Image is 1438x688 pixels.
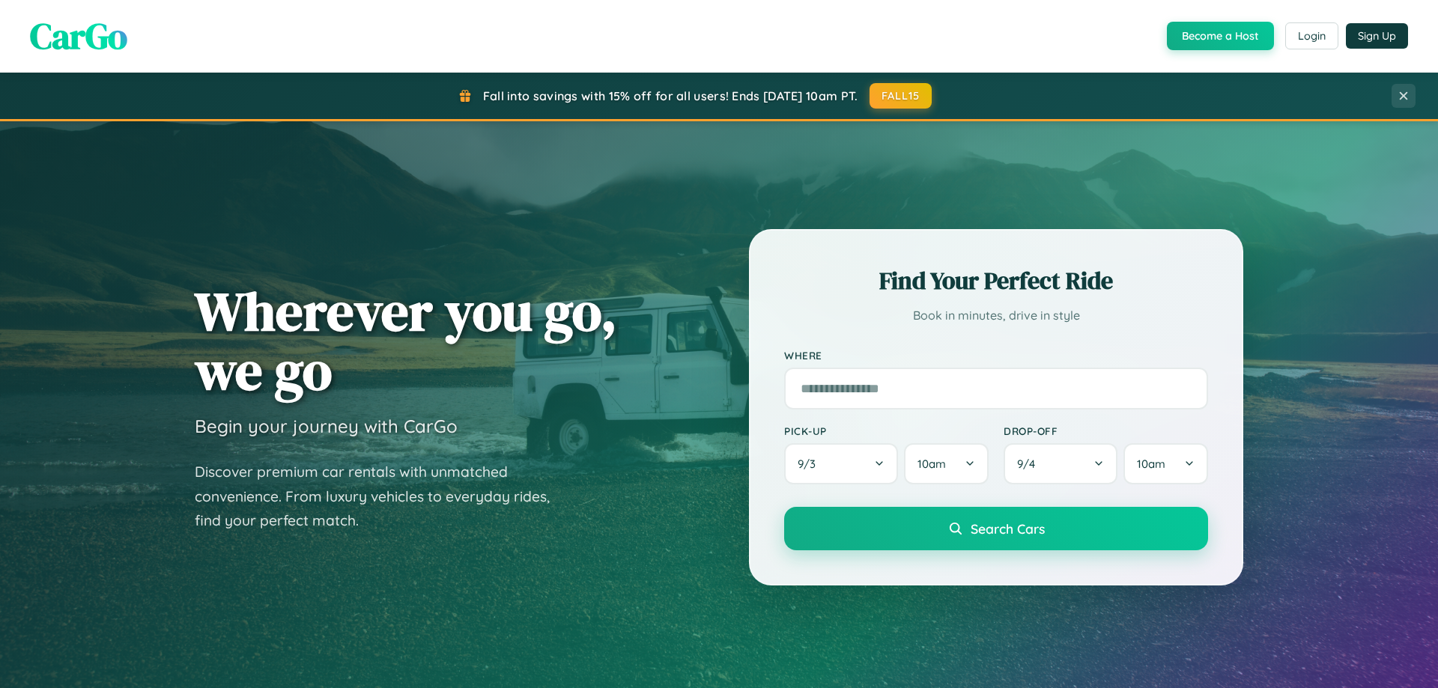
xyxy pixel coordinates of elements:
[917,457,946,471] span: 10am
[1137,457,1165,471] span: 10am
[195,281,617,400] h1: Wherever you go, we go
[1004,424,1208,437] label: Drop-off
[784,443,898,484] button: 9/3
[30,11,127,61] span: CarGo
[1167,22,1274,50] button: Become a Host
[784,507,1208,550] button: Search Cars
[1017,457,1043,471] span: 9 / 4
[798,457,823,471] span: 9 / 3
[784,264,1208,297] h2: Find Your Perfect Ride
[784,305,1208,326] p: Book in minutes, drive in style
[1285,22,1338,49] button: Login
[195,460,569,533] p: Discover premium car rentals with unmatched convenience. From luxury vehicles to everyday rides, ...
[1123,443,1208,484] button: 10am
[483,88,858,103] span: Fall into savings with 15% off for all users! Ends [DATE] 10am PT.
[784,424,989,437] label: Pick-up
[195,415,458,437] h3: Begin your journey with CarGo
[904,443,989,484] button: 10am
[870,83,932,109] button: FALL15
[1004,443,1117,484] button: 9/4
[971,520,1045,537] span: Search Cars
[1346,23,1408,49] button: Sign Up
[784,349,1208,362] label: Where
